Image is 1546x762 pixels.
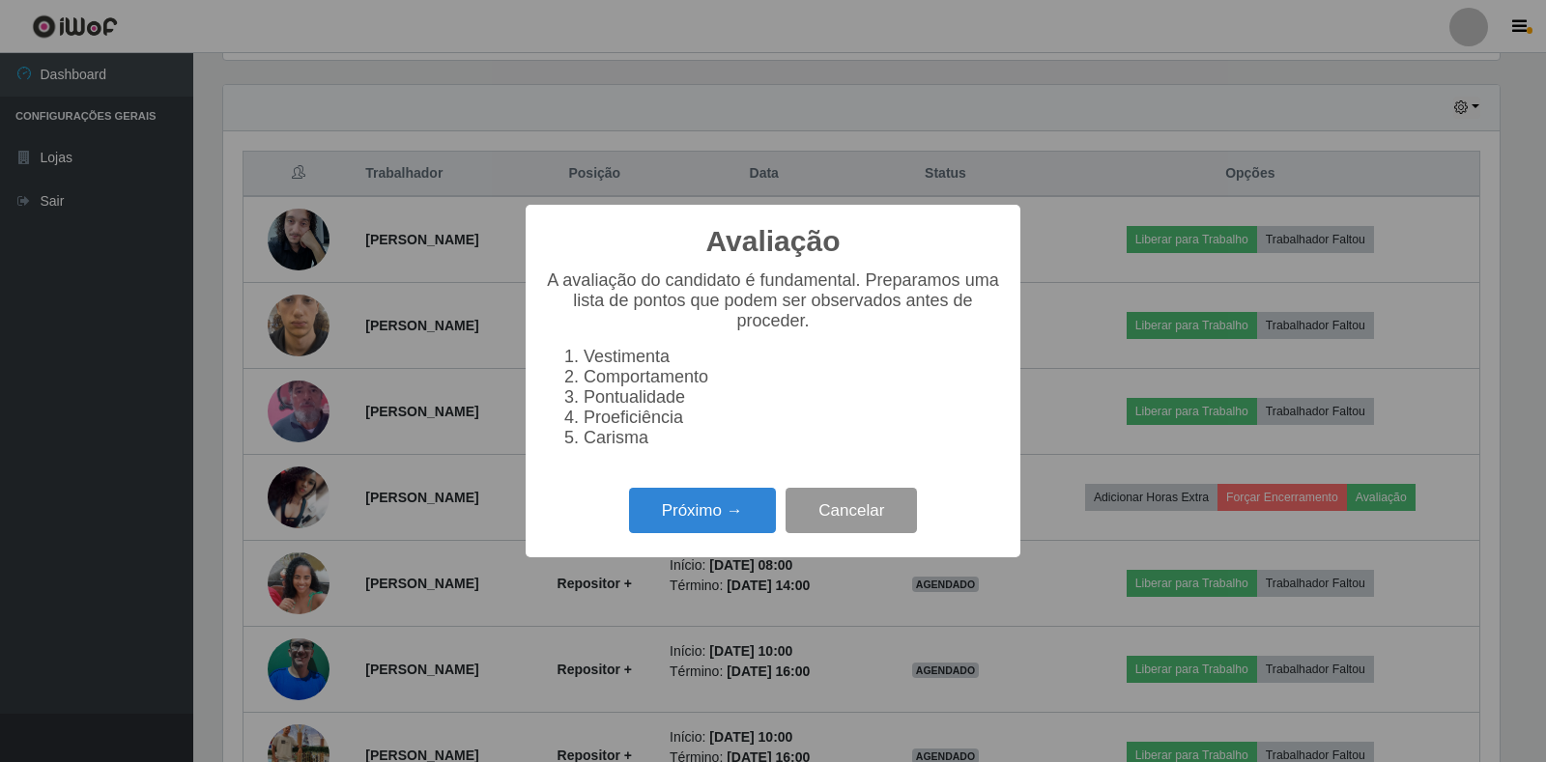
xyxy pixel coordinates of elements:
button: Cancelar [786,488,917,533]
li: Pontualidade [584,387,1001,408]
li: Proeficiência [584,408,1001,428]
li: Carisma [584,428,1001,448]
li: Comportamento [584,367,1001,387]
li: Vestimenta [584,347,1001,367]
p: A avaliação do candidato é fundamental. Preparamos uma lista de pontos que podem ser observados a... [545,270,1001,331]
h2: Avaliação [706,224,841,259]
button: Próximo → [629,488,776,533]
